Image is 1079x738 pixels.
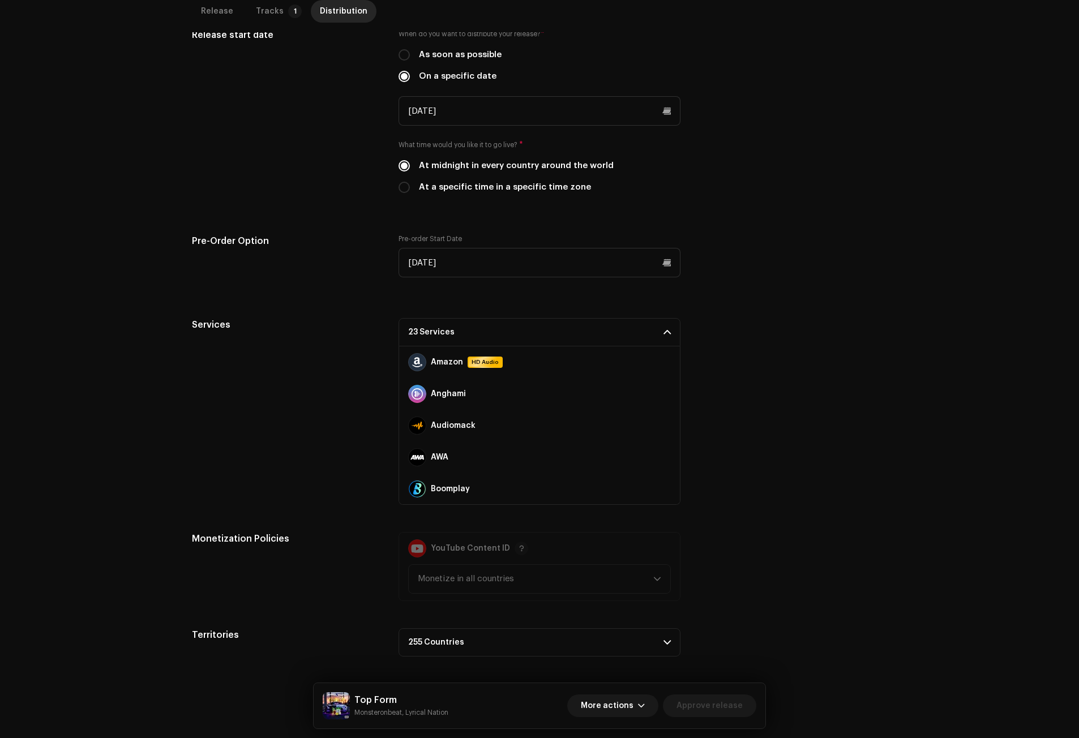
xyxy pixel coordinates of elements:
h5: Top Form [354,693,448,707]
p-accordion-header: 23 Services [399,318,680,346]
small: Top Form [354,707,448,718]
label: On a specific date [419,70,496,83]
label: Pre-order Start Date [399,234,462,243]
h5: Territories [192,628,380,642]
input: Select Date [399,96,680,126]
input: Select Date [399,248,680,277]
strong: Anghami [431,389,466,398]
label: At midnight in every country around the world [419,160,614,172]
p-accordion-content: 23 Services [399,346,680,505]
small: When do you want to distribute your release? [399,28,541,40]
label: At a specific time in a specific time zone [419,181,591,194]
h5: Pre-Order Option [192,234,380,248]
strong: Audiomack [431,421,476,430]
span: Approve release [676,694,743,717]
span: More actions [581,694,633,717]
strong: Boomplay [431,484,470,494]
button: More actions [567,694,658,717]
button: Approve release [663,694,756,717]
img: 4bb2205e-5fb1-421f-97d8-34ccaafbca65 [323,692,350,719]
small: What time would you like it to go live? [399,139,517,151]
label: As soon as possible [419,49,502,61]
strong: AWA [431,453,448,462]
h5: Release start date [192,28,380,42]
strong: Amazon [431,358,463,367]
p-accordion-header: 255 Countries [399,628,680,657]
span: HD Audio [469,358,502,367]
h5: Services [192,318,380,332]
h5: Monetization Policies [192,532,380,546]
